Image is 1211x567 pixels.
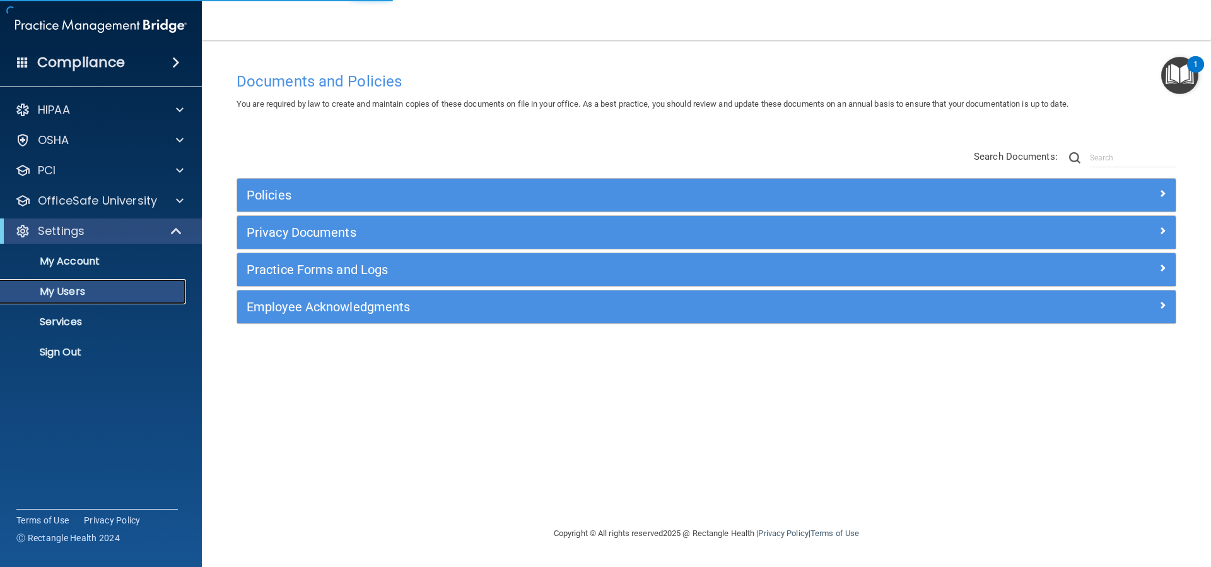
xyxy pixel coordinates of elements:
p: PCI [38,163,56,178]
iframe: Drift Widget Chat Controller [993,477,1196,528]
a: Employee Acknowledgments [247,297,1166,317]
img: PMB logo [15,13,187,39]
a: PCI [15,163,184,178]
a: Settings [15,224,183,239]
p: Services [8,316,180,328]
p: Sign Out [8,346,180,359]
p: HIPAA [38,102,70,117]
p: My Users [8,285,180,298]
h5: Employee Acknowledgments [247,300,932,314]
a: HIPAA [15,102,184,117]
button: Open Resource Center, 1 new notification [1161,57,1198,94]
input: Search [1090,148,1176,167]
a: OSHA [15,133,184,148]
h5: Privacy Documents [247,225,932,239]
p: Settings [38,224,85,239]
p: OfficeSafe University [38,193,157,208]
div: Copyright © All rights reserved 2025 @ Rectangle Health | | [476,513,937,554]
a: OfficeSafe University [15,193,184,208]
h4: Documents and Policies [237,73,1176,90]
h5: Practice Forms and Logs [247,263,932,277]
a: Policies [247,185,1166,205]
img: ic-search.3b580494.png [1069,152,1080,164]
a: Privacy Policy [758,528,808,538]
h5: Policies [247,188,932,202]
h4: Compliance [37,54,125,71]
span: Ⓒ Rectangle Health 2024 [16,532,120,544]
a: Practice Forms and Logs [247,260,1166,280]
div: 1 [1193,64,1198,81]
p: OSHA [38,133,69,148]
a: Privacy Policy [84,514,141,527]
span: Search Documents: [974,151,1058,162]
a: Terms of Use [16,514,69,527]
a: Terms of Use [810,528,859,538]
span: You are required by law to create and maintain copies of these documents on file in your office. ... [237,99,1068,109]
a: Privacy Documents [247,222,1166,242]
p: My Account [8,255,180,268]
